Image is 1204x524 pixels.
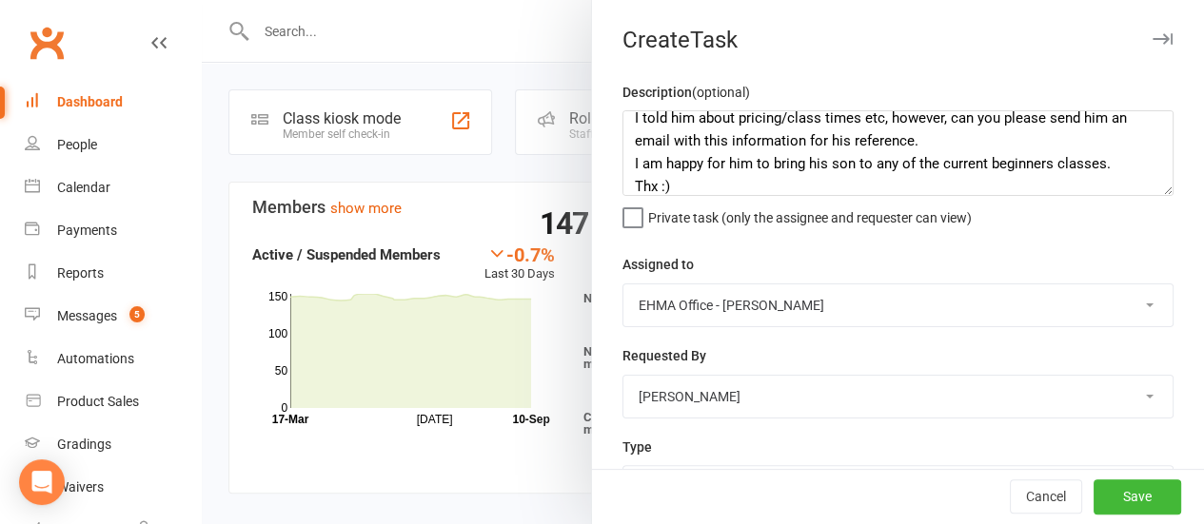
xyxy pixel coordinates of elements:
[1010,480,1082,514] button: Cancel
[622,345,706,366] label: Requested By
[57,137,97,152] div: People
[25,252,201,295] a: Reports
[25,295,201,338] a: Messages 5
[57,223,117,238] div: Payments
[25,81,201,124] a: Dashboard
[57,308,117,323] div: Messages
[57,479,104,495] div: Waivers
[23,19,70,67] a: Clubworx
[25,209,201,252] a: Payments
[57,394,139,409] div: Product Sales
[622,254,694,275] label: Assigned to
[648,204,972,225] span: Private task (only the assignee and requester can view)
[25,124,201,166] a: People
[57,437,111,452] div: Gradings
[25,380,201,423] a: Product Sales
[692,85,750,100] small: (optional)
[592,27,1204,53] div: Create Task
[25,466,201,509] a: Waivers
[25,423,201,466] a: Gradings
[57,265,104,281] div: Reports
[129,306,145,322] span: 5
[25,338,201,380] a: Automations
[19,459,65,505] div: Open Intercom Messenger
[57,351,134,366] div: Automations
[622,437,652,457] label: Type
[1094,480,1181,514] button: Save
[25,166,201,209] a: Calendar
[57,180,110,195] div: Calendar
[622,82,750,103] label: Description
[622,110,1174,196] textarea: Hi [PERSON_NAME], I had a call from [PERSON_NAME] earlier [DATE], he is interested in karate clas...
[57,94,123,109] div: Dashboard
